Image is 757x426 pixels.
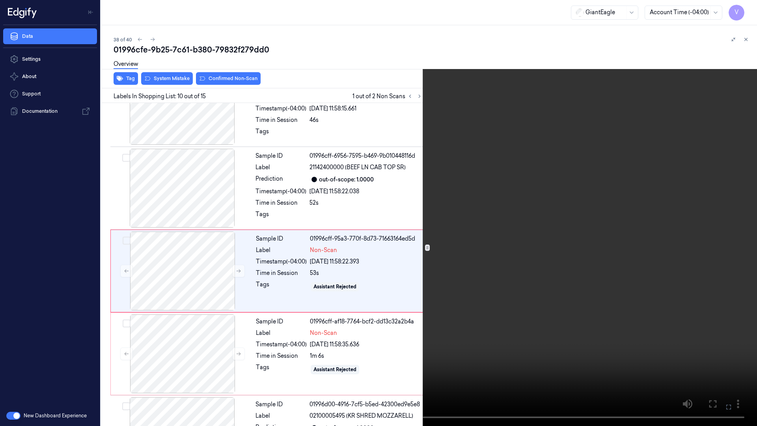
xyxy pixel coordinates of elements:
[310,235,422,243] div: 01996cff-95a3-770f-8d73-71663164ed5d
[3,86,97,102] a: Support
[256,329,307,337] div: Label
[256,363,307,376] div: Tags
[256,269,307,277] div: Time in Session
[310,246,337,254] span: Non-Scan
[310,258,422,266] div: [DATE] 11:58:22.393
[256,340,307,349] div: Timestamp (-04:00)
[313,283,356,290] div: Assistant Rejected
[310,400,423,409] div: 01996d00-4916-7cf5-b5ed-42300ed9e5e8
[256,258,307,266] div: Timestamp (-04:00)
[310,187,423,196] div: [DATE] 11:58:22.038
[256,246,307,254] div: Label
[123,319,131,327] button: Select row
[123,237,131,245] button: Select row
[255,187,306,196] div: Timestamp (-04:00)
[310,318,422,326] div: 01996cff-af18-7764-bcf2-dd13c32a2b4a
[3,28,97,44] a: Data
[256,235,307,243] div: Sample ID
[114,92,206,101] span: Labels In Shopping List: 10 out of 15
[255,116,306,124] div: Time in Session
[196,72,261,85] button: Confirmed Non-Scan
[310,269,422,277] div: 53s
[352,92,424,101] span: 1 out of 2 Non Scans
[255,412,306,420] div: Label
[310,199,423,207] div: 52s
[114,60,138,69] a: Overview
[310,116,423,124] div: 46s
[114,44,751,55] div: 01996cfe-9b25-7c61-b380-79832f279dd0
[310,329,337,337] span: Non-Scan
[256,352,307,360] div: Time in Session
[729,5,744,21] button: V
[114,72,138,85] button: Tag
[255,210,306,223] div: Tags
[313,366,356,373] div: Assistant Rejected
[141,72,193,85] button: System Mistake
[114,36,132,43] span: 38 of 40
[255,199,306,207] div: Time in Session
[84,6,97,19] button: Toggle Navigation
[319,176,374,184] div: out-of-scope: 1.0000
[255,175,306,184] div: Prediction
[310,352,422,360] div: 1m 6s
[255,400,306,409] div: Sample ID
[3,51,97,67] a: Settings
[310,152,423,160] div: 01996cff-6956-7595-b469-9b010448116d
[255,105,306,113] div: Timestamp (-04:00)
[256,280,307,293] div: Tags
[255,152,306,160] div: Sample ID
[122,154,130,162] button: Select row
[310,163,406,172] span: 21142400000 (BEEF LN CAB TOP SR)
[255,127,306,140] div: Tags
[310,340,422,349] div: [DATE] 11:58:35.636
[255,163,306,172] div: Label
[3,103,97,119] a: Documentation
[310,105,423,113] div: [DATE] 11:58:15.661
[310,412,413,420] span: 02100005495 (KR SHRED MOZZARELL)
[3,69,97,84] button: About
[256,318,307,326] div: Sample ID
[122,402,130,410] button: Select row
